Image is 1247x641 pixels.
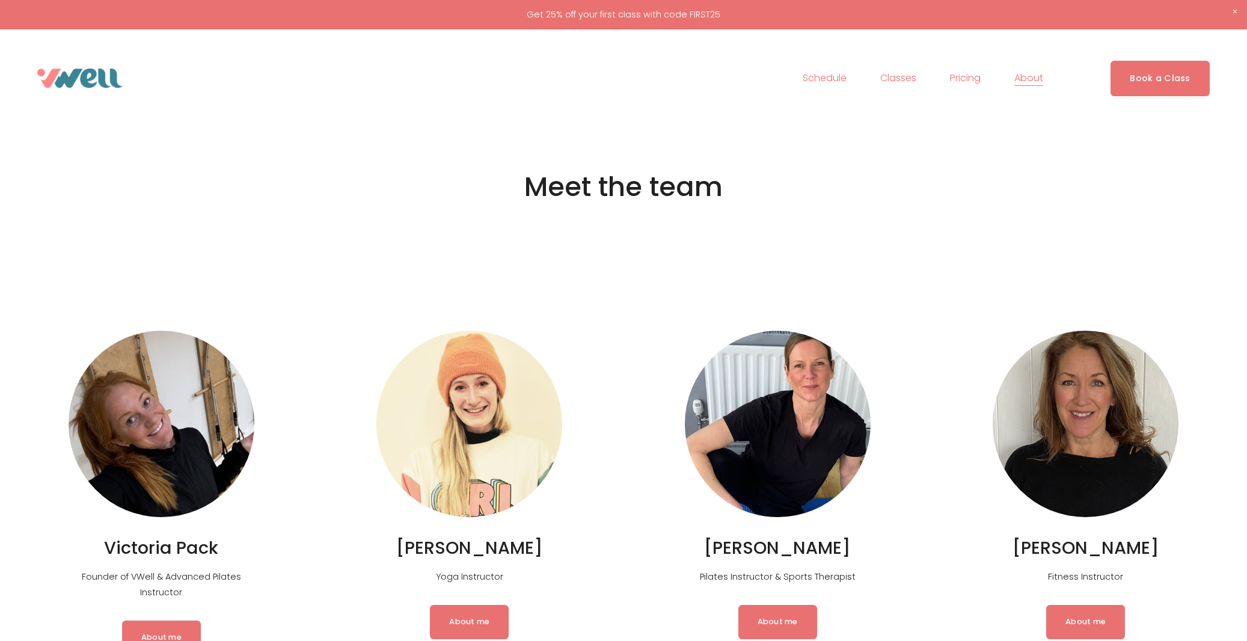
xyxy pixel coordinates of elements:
[685,331,871,517] img: Person sitting on a yoga mat indoors, wearing a black shirt and black pants, with socks. Backgrou...
[37,69,123,88] img: VWell
[803,69,847,88] a: Schedule
[376,537,562,559] h2: [PERSON_NAME]
[376,569,562,585] p: Yoga Instructor
[738,605,817,639] a: About me
[685,537,871,559] h2: [PERSON_NAME]
[69,569,254,601] p: Founder of VWell & Advanced Pilates Instructor
[993,569,1178,585] p: Fitness Instructor
[1014,69,1043,88] a: folder dropdown
[993,537,1178,559] h2: [PERSON_NAME]
[880,69,916,88] a: folder dropdown
[1111,61,1210,96] a: Book a Class
[263,170,984,204] h2: Meet the team
[685,569,871,585] p: Pilates Instructor & Sports Therapist
[1014,70,1043,87] span: About
[1046,605,1125,639] a: About me
[430,605,509,639] a: About me
[950,69,981,88] a: Pricing
[880,70,916,87] span: Classes
[69,537,254,559] h2: Victoria Pack
[376,331,562,517] img: Person wearing an orange beanie and a sweater with "GRL PWR" text, smiling.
